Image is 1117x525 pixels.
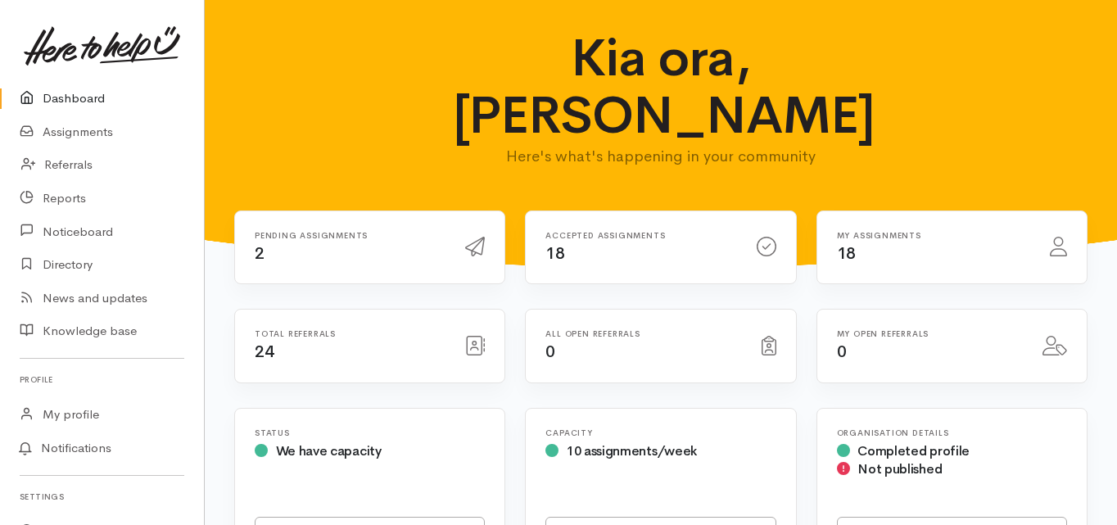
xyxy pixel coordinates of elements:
[453,29,870,145] h1: Kia ora, [PERSON_NAME]
[20,369,184,391] h6: Profile
[837,342,847,362] span: 0
[837,231,1030,240] h6: My assignments
[545,231,736,240] h6: Accepted assignments
[545,428,776,437] h6: Capacity
[255,329,445,338] h6: Total referrals
[837,243,856,264] span: 18
[545,329,741,338] h6: All open referrals
[255,243,265,264] span: 2
[255,428,485,437] h6: Status
[857,460,942,477] span: Not published
[545,243,564,264] span: 18
[837,329,1023,338] h6: My open referrals
[255,231,445,240] h6: Pending assignments
[453,145,870,168] p: Here's what's happening in your community
[567,442,697,459] span: 10 assignments/week
[20,486,184,508] h6: Settings
[545,342,555,362] span: 0
[857,442,970,459] span: Completed profile
[255,342,274,362] span: 24
[276,442,382,459] span: We have capacity
[837,428,1067,437] h6: Organisation Details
